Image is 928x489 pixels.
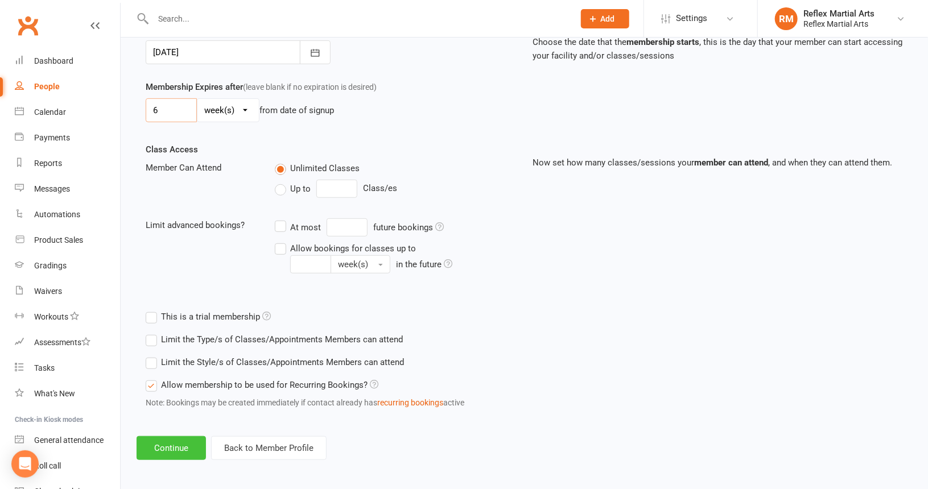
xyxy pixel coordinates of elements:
[290,221,321,234] div: At most
[377,396,443,409] button: recurring bookings
[290,242,416,255] div: Allow bookings for classes up to
[34,461,61,470] div: Roll call
[34,436,104,445] div: General attendance
[146,80,377,94] label: Membership Expires after
[15,227,120,253] a: Product Sales
[146,396,710,409] div: Note: Bookings may be created immediately if contact already has active
[15,253,120,279] a: Gradings
[676,6,707,31] span: Settings
[146,378,378,392] label: Allow membership to be used for Recurring Bookings?
[338,259,368,270] span: week(s)
[601,14,615,23] span: Add
[15,453,120,479] a: Roll call
[11,450,39,478] div: Open Intercom Messenger
[146,355,404,369] label: Limit the Style/s of Classes/Appointments Members can attend
[290,255,331,273] input: Allow bookings for classes up to week(s) in the future
[34,184,70,193] div: Messages
[331,255,390,273] button: Allow bookings for classes up to in the future
[533,156,904,169] p: Now set how many classes/sessions your , and when they can attend them.
[396,258,452,271] div: in the future
[15,176,120,202] a: Messages
[137,161,266,175] div: Member Can Attend
[137,436,206,460] button: Continue
[15,428,120,453] a: General attendance kiosk mode
[533,35,904,63] p: Choose the date that the , this is the day that your member can start accessing your facility and...
[15,125,120,151] a: Payments
[34,159,62,168] div: Reports
[15,74,120,100] a: People
[259,103,334,117] div: from date of signup
[211,436,327,460] button: Back to Member Profile
[15,151,120,176] a: Reports
[15,48,120,74] a: Dashboard
[34,56,73,65] div: Dashboard
[34,82,60,91] div: People
[34,235,83,244] div: Product Sales
[146,333,403,346] label: Limit the Type/s of Classes/Appointments Members can attend
[14,11,42,40] a: Clubworx
[775,7,798,30] div: RM
[275,180,516,198] div: Class/es
[290,161,360,173] span: Unlimited Classes
[34,210,80,219] div: Automations
[695,158,769,168] strong: member can attend
[290,182,311,194] span: Up to
[34,312,68,321] div: Workouts
[34,133,70,142] div: Payments
[327,218,368,237] input: At mostfuture bookings
[627,37,700,47] strong: membership starts
[34,338,90,347] div: Assessments
[137,218,266,232] div: Limit advanced bookings?
[243,82,377,92] span: (leave blank if no expiration is desired)
[15,279,120,304] a: Waivers
[803,9,875,19] div: Reflex Martial Arts
[15,202,120,227] a: Automations
[150,11,566,27] input: Search...
[15,330,120,355] a: Assessments
[15,304,120,330] a: Workouts
[34,389,75,398] div: What's New
[146,143,198,156] label: Class Access
[15,381,120,407] a: What's New
[34,287,62,296] div: Waivers
[34,107,66,117] div: Calendar
[15,355,120,381] a: Tasks
[34,363,55,372] div: Tasks
[803,19,875,29] div: Reflex Martial Arts
[15,100,120,125] a: Calendar
[146,310,271,324] label: This is a trial membership
[373,221,444,234] div: future bookings
[34,261,67,270] div: Gradings
[581,9,629,28] button: Add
